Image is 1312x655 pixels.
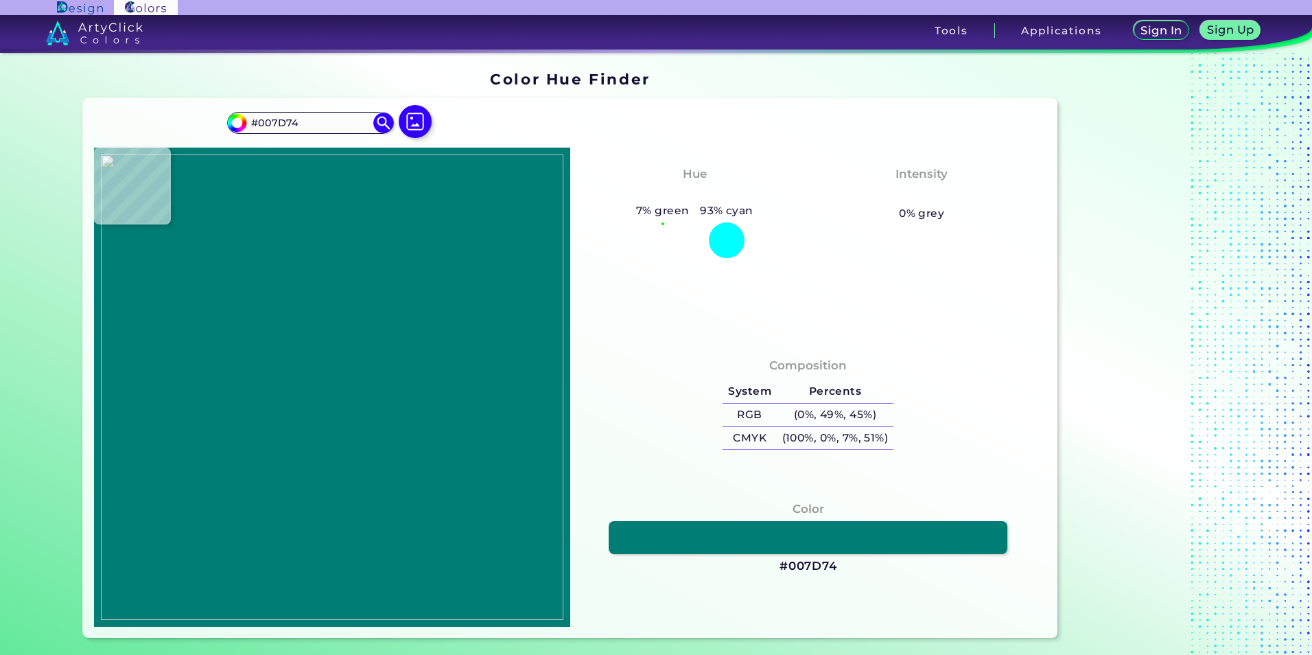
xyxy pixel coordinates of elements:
[373,113,394,133] img: icon search
[1143,25,1180,36] h5: Sign In
[793,499,824,519] h4: Color
[1063,66,1234,643] iframe: Advertisement
[1136,22,1186,39] a: Sign In
[1021,25,1101,36] h3: Applications
[935,25,968,36] h3: Tools
[780,558,837,575] h3: #007D74
[246,113,374,132] input: type color..
[769,356,847,376] h4: Composition
[777,404,893,426] h5: (0%, 49%, 45%)
[57,1,103,14] img: ArtyClick Design logo
[723,404,776,426] h5: RGB
[1204,22,1258,39] a: Sign Up
[899,205,944,222] h5: 0% grey
[694,202,758,220] h5: 93% cyan
[46,21,143,45] img: logo_artyclick_colors_white.svg
[490,69,650,89] h1: Color Hue Finder
[1209,25,1252,35] h5: Sign Up
[683,164,707,184] h4: Hue
[892,186,952,203] h3: Vibrant
[101,154,563,620] img: aeb861bd-b28b-462b-93b1-e34351388f0a
[631,202,694,220] h5: 7% green
[777,427,893,450] h5: (100%, 0%, 7%, 51%)
[399,105,432,138] img: icon picture
[895,164,948,184] h4: Intensity
[672,186,716,203] h3: Cyan
[723,427,776,450] h5: CMYK
[723,380,776,403] h5: System
[777,380,893,403] h5: Percents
